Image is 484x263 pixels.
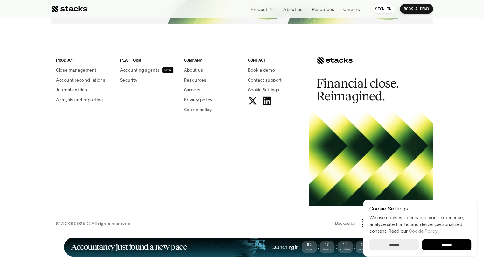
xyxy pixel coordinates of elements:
[338,248,353,251] span: Minutes
[184,76,207,83] p: Resources
[184,57,240,63] p: COMPANY
[71,243,187,251] h1: Accountancy just found a new pace
[75,147,103,152] a: Privacy Policy
[353,243,356,251] strong: :
[369,214,471,234] p: We use cookies to enhance your experience, analyze site traffic and deliver personalized content.
[248,67,275,73] p: Book a demo
[320,248,334,251] span: Hours
[400,4,433,14] a: BOOK A DEMO
[248,76,304,83] a: Contact support
[56,67,112,73] a: Close management
[308,3,338,15] a: Resources
[56,57,112,63] p: PRODUCT
[283,6,302,12] p: About us
[56,96,103,103] p: Analysis and reporting
[334,243,338,251] strong: :
[120,67,176,73] a: Accounting agentsNEW
[56,86,112,93] a: Journal entries
[317,243,320,251] strong: :
[271,244,299,251] h4: Launching in
[184,86,240,93] a: Careers
[250,6,267,12] p: Product
[335,221,355,226] p: Backed by
[320,244,334,247] span: 18
[248,86,279,93] span: Cookie Settings
[248,86,279,93] button: Cookie Trigger
[409,228,437,234] a: Cookie Policy
[338,244,353,247] span: 19
[56,76,112,83] a: Account reconciliations
[56,86,87,93] p: Journal entries
[184,86,200,93] p: Careers
[184,67,203,73] p: About us
[312,6,334,12] p: Resources
[120,76,137,83] p: Security
[302,244,317,247] span: 02
[184,106,240,113] a: Cookie policy
[248,67,304,73] a: Book a demo
[64,238,420,257] a: Accountancy just found a new paceLaunching in02Days:18Hours:19Minutes:48SecondsLEARN MORE
[120,67,160,73] p: Accounting agents
[56,220,130,227] p: STACKS 2025 © All rights reserved
[184,106,212,113] p: Cookie policy
[302,248,317,251] span: Days
[248,57,304,63] p: CONTACT
[404,7,429,11] p: BOOK A DEMO
[56,67,97,73] p: Close management
[248,76,282,83] p: Contact support
[369,206,471,211] p: Cookie Settings
[184,96,213,103] p: Privacy policy
[356,244,370,247] span: 48
[356,248,370,251] span: Seconds
[184,96,240,103] a: Privacy policy
[343,6,360,12] p: Careers
[279,3,306,15] a: About us
[184,67,240,73] a: About us
[375,7,391,11] p: SIGN IN
[120,76,176,83] a: Security
[56,96,112,103] a: Analysis and reporting
[317,77,412,103] h2: Financial close. Reimagined.
[371,4,395,14] a: SIGN IN
[56,76,106,83] p: Account reconciliations
[340,3,364,15] a: Careers
[389,228,438,234] span: Read our .
[164,68,172,72] h2: NEW
[120,57,176,63] p: PLATFORM
[184,76,240,83] a: Resources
